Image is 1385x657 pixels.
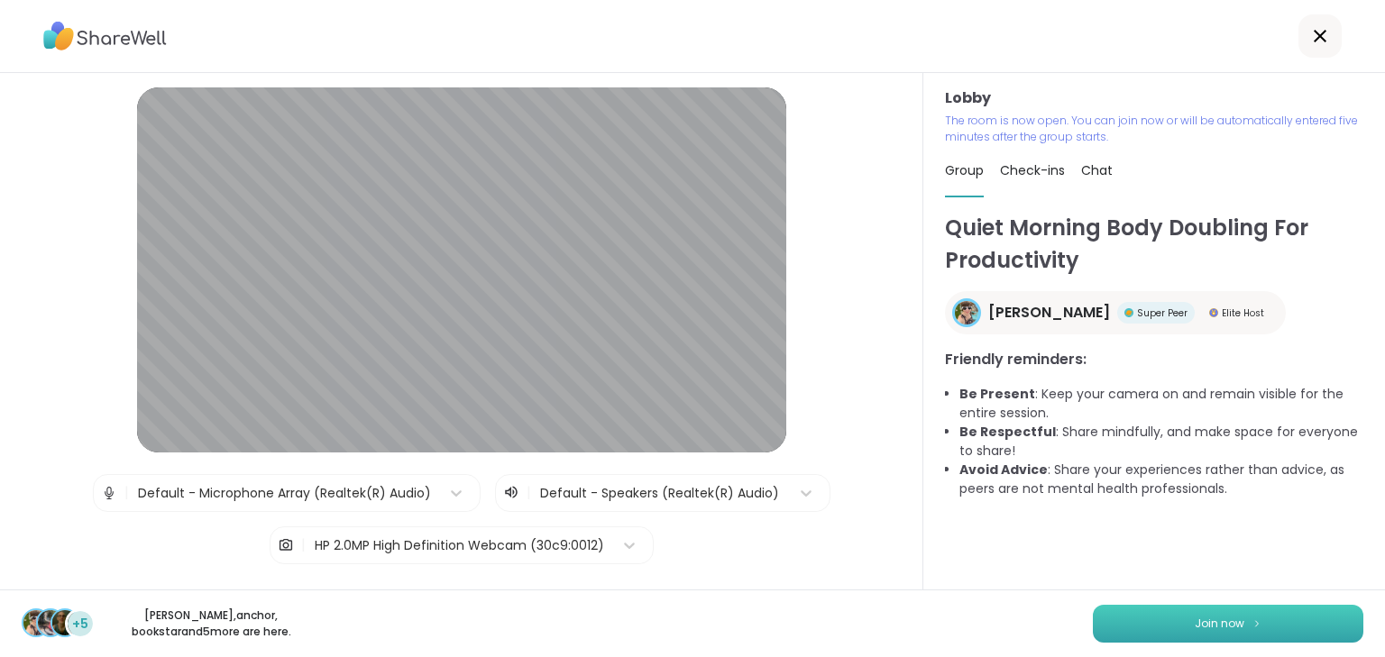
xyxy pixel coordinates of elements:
[945,161,984,179] span: Group
[959,461,1363,498] li: : Share your experiences rather than advice, as peers are not mental health professionals.
[1252,618,1262,628] img: ShareWell Logomark
[959,423,1056,441] b: Be Respectful
[945,349,1363,370] h3: Friendly reminders:
[101,475,117,511] img: Microphone
[23,610,49,635] img: Adrienne_QueenOfTheDawn
[945,87,1363,109] h3: Lobby
[959,385,1035,403] b: Be Present
[1000,161,1065,179] span: Check-ins
[43,15,167,57] img: ShareWell Logo
[988,302,1110,324] span: [PERSON_NAME]
[945,291,1286,334] a: Adrienne_QueenOfTheDawn[PERSON_NAME]Super PeerSuper PeerElite HostElite Host
[959,423,1363,461] li: : Share mindfully, and make space for everyone to share!
[527,482,531,504] span: |
[945,212,1363,277] h1: Quiet Morning Body Doubling For Productivity
[52,610,78,635] img: bookstar
[1195,616,1244,632] span: Join now
[315,536,604,555] div: HP 2.0MP High Definition Webcam (30c9:0012)
[301,527,306,563] span: |
[138,484,431,503] div: Default - Microphone Array (Realtek(R) Audio)
[278,527,294,563] img: Camera
[72,615,88,634] span: +5
[1137,306,1188,320] span: Super Peer
[1209,308,1218,317] img: Elite Host
[1081,161,1113,179] span: Chat
[110,607,312,640] p: [PERSON_NAME] , anchor , bookstar and 5 more are here.
[955,301,978,324] img: Adrienne_QueenOfTheDawn
[945,113,1363,145] p: The room is now open. You can join now or will be automatically entered five minutes after the gr...
[959,385,1363,423] li: : Keep your camera on and remain visible for the entire session.
[124,475,129,511] span: |
[1093,605,1363,643] button: Join now
[38,610,63,635] img: anchor
[1222,306,1264,320] span: Elite Host
[1124,308,1133,317] img: Super Peer
[959,461,1048,479] b: Avoid Advice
